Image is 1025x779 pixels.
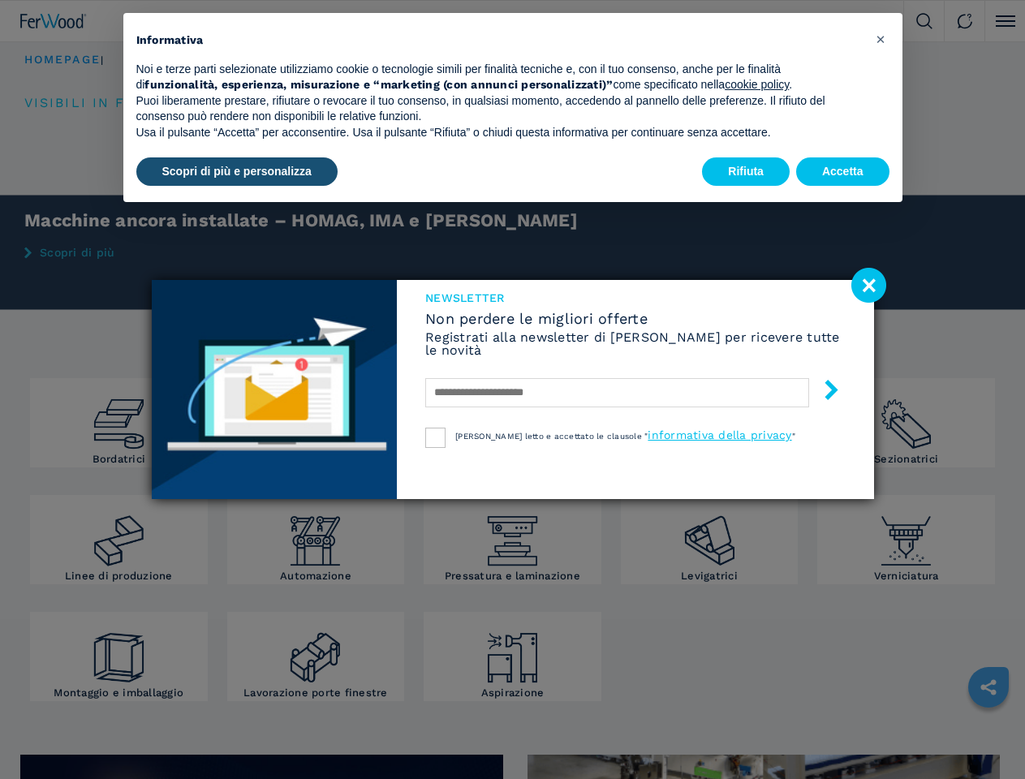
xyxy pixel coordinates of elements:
[136,125,863,141] p: Usa il pulsante “Accetta” per acconsentire. Usa il pulsante “Rifiuta” o chiudi questa informativa...
[136,157,338,187] button: Scopri di più e personalizza
[144,78,613,91] strong: funzionalità, esperienza, misurazione e “marketing (con annunci personalizzati)”
[725,78,789,91] a: cookie policy
[796,157,889,187] button: Accetta
[868,26,894,52] button: Chiudi questa informativa
[792,432,795,441] span: "
[425,292,845,303] span: NEWSLETTER
[455,432,648,441] span: [PERSON_NAME] letto e accettato le clausole "
[425,312,845,326] span: Non perdere le migliori offerte
[805,373,842,411] button: submit-button
[425,331,845,357] h6: Registrati alla newsletter di [PERSON_NAME] per ricevere tutte le novità
[876,29,885,49] span: ×
[152,280,398,499] img: Newsletter image
[136,93,863,125] p: Puoi liberamente prestare, rifiutare o revocare il tuo consenso, in qualsiasi momento, accedendo ...
[136,32,863,49] h2: Informativa
[648,428,791,441] a: informativa della privacy
[136,62,863,93] p: Noi e terze parti selezionate utilizziamo cookie o tecnologie simili per finalità tecniche e, con...
[702,157,790,187] button: Rifiuta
